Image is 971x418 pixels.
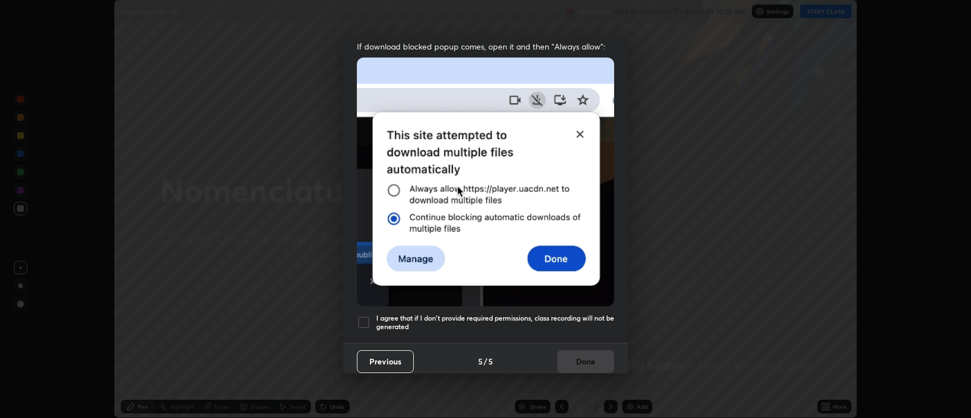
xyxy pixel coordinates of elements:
h4: / [484,355,487,367]
img: downloads-permission-blocked.gif [357,58,614,306]
span: If download blocked popup comes, open it and then "Always allow": [357,41,614,52]
h5: I agree that if I don't provide required permissions, class recording will not be generated [376,314,614,331]
h4: 5 [488,355,493,367]
button: Previous [357,350,414,373]
h4: 5 [478,355,483,367]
